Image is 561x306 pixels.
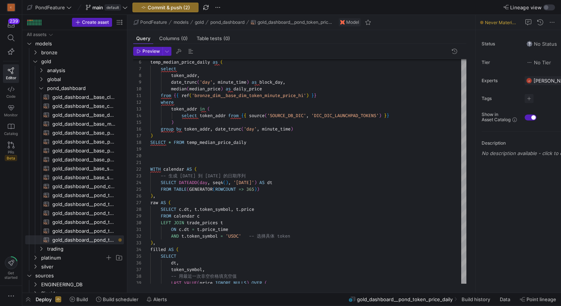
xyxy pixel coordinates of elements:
[194,206,197,212] span: t
[150,59,210,65] span: temp_median_price_daily
[161,93,171,99] span: from
[184,206,189,212] span: dt
[161,213,171,219] span: FROM
[143,293,170,306] button: Alerts
[384,113,387,119] span: }
[254,186,257,192] span: )
[306,113,309,119] span: ,
[192,226,194,232] span: =
[105,4,121,10] span: default
[25,102,124,110] a: gold_dashboard__base_cumulative_swap_fee_daily​​​​​​​​​​
[150,200,158,206] span: raw
[133,99,141,106] div: 12
[215,186,236,192] span: ROWCOUNT
[193,18,206,27] button: gold
[133,112,141,119] div: 14
[25,218,124,226] div: Press SPACE to select this row.
[3,83,19,102] a: Code
[41,289,123,298] span: flipside
[228,180,231,186] span: ,
[25,146,124,155] div: Press SPACE to select this row.
[3,120,19,139] a: Catalog
[311,93,314,99] span: }
[25,226,124,235] div: Press SPACE to select this row.
[171,73,197,78] span: token_addr
[526,59,532,65] img: No tier
[52,129,115,137] span: gold_dashboard__base_pond_swap_fee_profit​​​​​​​​​​
[6,75,16,80] span: Editor
[133,59,141,65] div: 6
[526,78,532,84] div: LZ
[153,296,167,302] span: Alerts
[133,186,141,193] div: 25
[41,57,123,66] span: gold
[161,126,174,132] span: group
[249,18,334,27] button: gold_dashboard__pond_token_price_daily
[52,218,115,226] span: gold_dashboard__pond_token_first_pool_transactions​​​​​​​​​​
[187,220,218,226] span: trade_prices
[174,139,184,145] span: FROM
[161,186,171,192] span: FROM
[133,219,141,226] div: 30
[52,173,115,182] span: gold_dashboard__base_swap_fee_profit_daily​​​​​​​​​​
[228,113,239,119] span: from
[171,119,174,125] span: )
[283,79,285,85] span: ,
[482,78,519,83] span: Experts
[25,119,124,128] div: Press SPACE to select this row.
[47,75,123,84] span: global
[4,131,18,136] span: Catalog
[200,206,231,212] span: token_symbol
[267,113,306,119] span: 'SOURCE_DB_DIC'
[220,86,223,92] span: )
[3,254,19,283] button: Getstarted
[213,79,215,85] span: ,
[181,113,197,119] span: select
[179,226,181,232] span: c
[25,200,124,209] div: Press SPACE to select this row.
[189,186,213,192] span: GENERATOR
[200,106,205,112] span: in
[52,227,115,235] span: gold_dashboard__pond_token_launch_deposits​​​​​​​​​​
[133,146,141,152] div: 19
[25,48,124,57] div: Press SPACE to select this row.
[262,126,291,132] span: minute_time
[93,293,142,306] button: Build scheduler
[52,138,115,146] span: gold_dashboard__base_pond_token_transfers​​​​​​​​​​
[189,86,220,92] span: median_price
[172,18,190,27] button: models
[25,93,124,102] div: Press SPACE to select this row.
[181,36,188,41] span: (0)
[233,86,262,92] span: daily_price
[291,126,293,132] span: )
[25,3,73,12] button: PondFeature
[195,20,204,25] span: gold
[25,235,124,244] a: gold_dashboard__pond_token_price_daily​​​​​​​​​​
[163,166,184,172] span: calendar
[500,296,510,302] span: Data
[379,113,381,119] span: )
[184,226,189,232] span: dt
[8,150,14,154] span: PRs
[482,60,519,65] span: Tier
[226,180,228,186] span: )
[25,128,124,137] a: gold_dashboard__base_pond_swap_fee_profit​​​​​​​​​​
[133,226,141,233] div: 31
[25,128,124,137] div: Press SPACE to select this row.
[133,92,141,99] div: 11
[52,102,115,110] span: gold_dashboard__base_cumulative_swap_fee_daily​​​​​​​​​​
[200,226,202,232] span: .
[171,86,187,92] span: median
[220,233,223,239] span: =
[66,293,91,306] button: Build
[52,155,115,164] span: gold_dashboard__base_presale_time_analysis​​​​​​​​​​
[161,206,176,212] span: SELECT
[239,206,241,212] span: .
[25,110,124,119] a: gold_dashboard__base_daily_token_prices​​​​​​​​​​
[510,4,542,10] span: Lineage view
[142,49,160,54] span: Preview
[5,155,17,161] span: Beta
[207,180,210,186] span: ,
[47,84,123,93] span: pond_dashboard
[181,206,184,212] span: .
